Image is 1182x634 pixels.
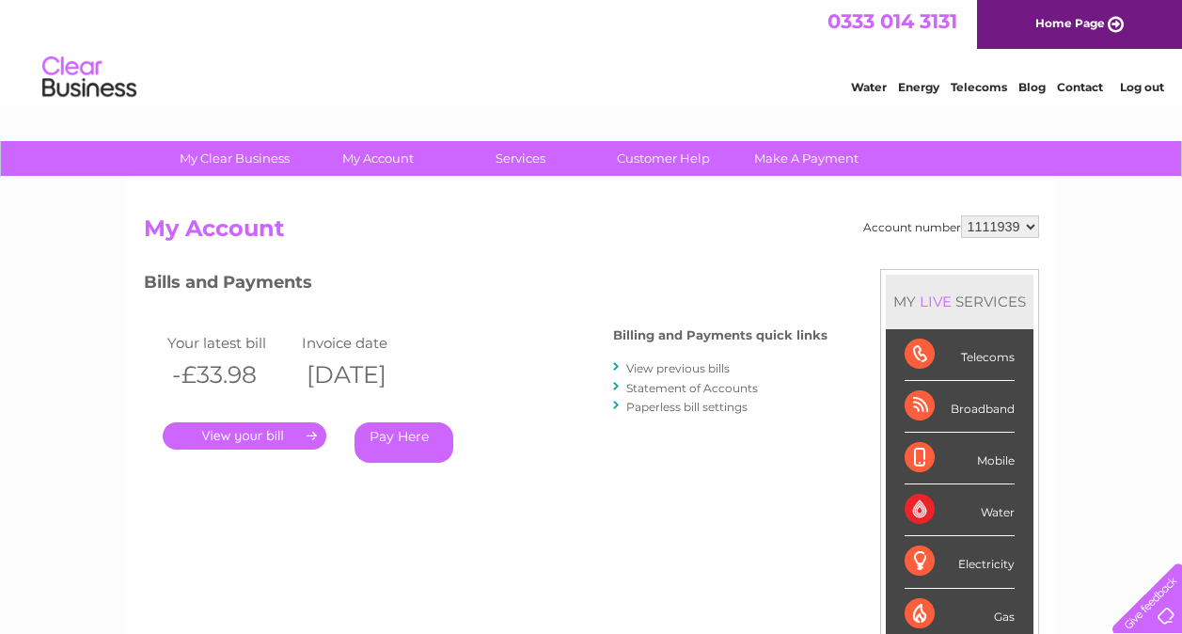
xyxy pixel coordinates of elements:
[886,275,1033,328] div: MY SERVICES
[297,330,433,356] td: Invoice date
[157,141,312,176] a: My Clear Business
[898,80,939,94] a: Energy
[297,356,433,394] th: [DATE]
[905,484,1015,536] div: Water
[613,328,827,342] h4: Billing and Payments quick links
[905,329,1015,381] div: Telecoms
[163,422,326,450] a: .
[905,381,1015,433] div: Broadband
[443,141,598,176] a: Services
[300,141,455,176] a: My Account
[41,49,137,106] img: logo.png
[1018,80,1046,94] a: Blog
[163,356,298,394] th: -£33.98
[355,422,453,463] a: Pay Here
[951,80,1007,94] a: Telecoms
[851,80,887,94] a: Water
[1057,80,1103,94] a: Contact
[163,330,298,356] td: Your latest bill
[729,141,884,176] a: Make A Payment
[144,269,827,302] h3: Bills and Payments
[905,433,1015,484] div: Mobile
[626,400,748,414] a: Paperless bill settings
[916,293,955,310] div: LIVE
[827,9,957,33] a: 0333 014 3131
[905,536,1015,588] div: Electricity
[626,381,758,395] a: Statement of Accounts
[148,10,1036,91] div: Clear Business is a trading name of Verastar Limited (registered in [GEOGRAPHIC_DATA] No. 3667643...
[1120,80,1164,94] a: Log out
[863,215,1039,238] div: Account number
[144,215,1039,251] h2: My Account
[626,361,730,375] a: View previous bills
[586,141,741,176] a: Customer Help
